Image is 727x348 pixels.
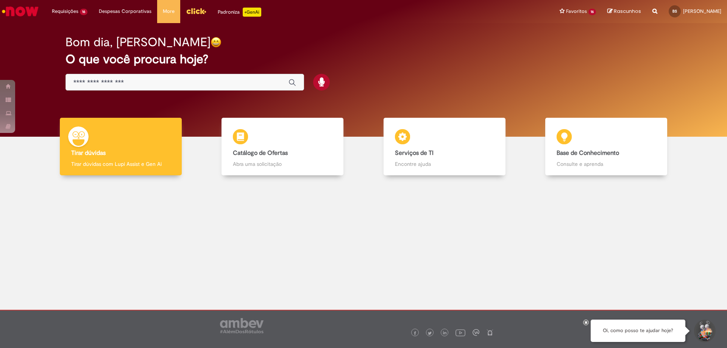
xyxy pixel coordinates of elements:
span: [PERSON_NAME] [683,8,721,14]
a: Rascunhos [607,8,641,15]
a: Tirar dúvidas Tirar dúvidas com Lupi Assist e Gen Ai [40,118,202,176]
span: BS [672,9,677,14]
div: Oi, como posso te ajudar hoje? [591,320,685,342]
img: click_logo_yellow_360x200.png [186,5,206,17]
img: logo_footer_linkedin.png [443,331,447,336]
b: Serviços de TI [395,149,434,157]
p: Tirar dúvidas com Lupi Assist e Gen Ai [71,160,170,168]
p: Encontre ajuda [395,160,494,168]
img: logo_footer_youtube.png [456,328,465,337]
img: logo_footer_naosei.png [487,329,493,336]
div: Padroniza [218,8,261,17]
a: Catálogo de Ofertas Abra uma solicitação [202,118,364,176]
b: Base de Conhecimento [557,149,619,157]
img: ServiceNow [1,4,40,19]
b: Catálogo de Ofertas [233,149,288,157]
a: Base de Conhecimento Consulte e aprenda [526,118,688,176]
button: Iniciar Conversa de Suporte [693,320,716,342]
img: logo_footer_facebook.png [413,331,417,335]
span: Requisições [52,8,78,15]
span: 16 [80,9,87,15]
span: Favoritos [566,8,587,15]
img: logo_footer_ambev_rotulo_gray.png [220,318,264,333]
a: Serviços de TI Encontre ajuda [363,118,526,176]
span: Despesas Corporativas [99,8,151,15]
p: Abra uma solicitação [233,160,332,168]
span: 16 [588,9,596,15]
h2: Bom dia, [PERSON_NAME] [66,36,211,49]
b: Tirar dúvidas [71,149,106,157]
p: +GenAi [243,8,261,17]
img: logo_footer_workplace.png [473,329,479,336]
span: Rascunhos [614,8,641,15]
h2: O que você procura hoje? [66,53,662,66]
img: happy-face.png [211,37,222,48]
img: logo_footer_twitter.png [428,331,432,335]
p: Consulte e aprenda [557,160,656,168]
span: More [163,8,175,15]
